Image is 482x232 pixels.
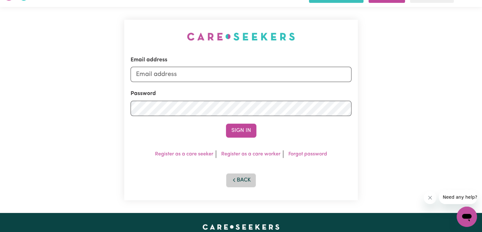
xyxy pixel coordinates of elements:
[155,152,213,157] a: Register as a care seeker
[424,191,436,204] iframe: Close message
[226,124,256,138] button: Sign In
[226,173,256,187] button: Back
[131,67,351,82] input: Email address
[288,152,327,157] a: Forgot password
[221,152,280,157] a: Register as a care worker
[131,56,167,64] label: Email address
[131,90,156,98] label: Password
[4,4,38,10] span: Need any help?
[202,224,280,229] a: Careseekers home page
[457,207,477,227] iframe: Button to launch messaging window
[439,190,477,204] iframe: Message from company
